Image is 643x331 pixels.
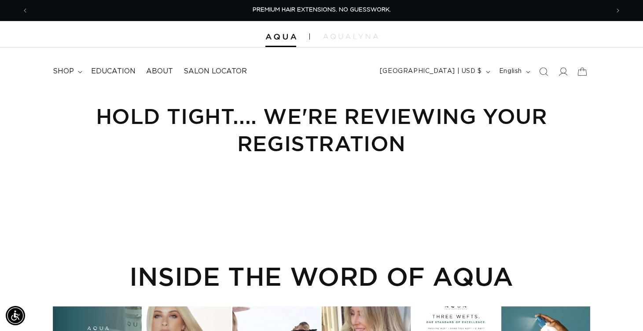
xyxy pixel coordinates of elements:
[6,306,25,325] div: Accessibility Menu
[91,67,136,76] span: Education
[48,62,86,81] summary: shop
[608,2,628,19] button: Next announcement
[53,67,74,76] span: shop
[53,261,590,291] h2: INSIDE THE WORD OF AQUA
[141,62,178,81] a: About
[323,34,378,39] img: aqualyna.com
[15,2,35,19] button: Previous announcement
[499,67,522,76] span: English
[380,67,482,76] span: [GEOGRAPHIC_DATA] | USD $
[375,63,494,80] button: [GEOGRAPHIC_DATA] | USD $
[265,34,296,40] img: Aqua Hair Extensions
[146,67,173,76] span: About
[599,289,643,331] iframe: Chat Widget
[53,102,590,157] h1: Hold Tight.... we're reviewing your Registration
[184,67,247,76] span: Salon Locator
[494,63,534,80] button: English
[178,62,252,81] a: Salon Locator
[534,62,553,81] summary: Search
[86,62,141,81] a: Education
[253,7,391,13] span: PREMIUM HAIR EXTENSIONS. NO GUESSWORK.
